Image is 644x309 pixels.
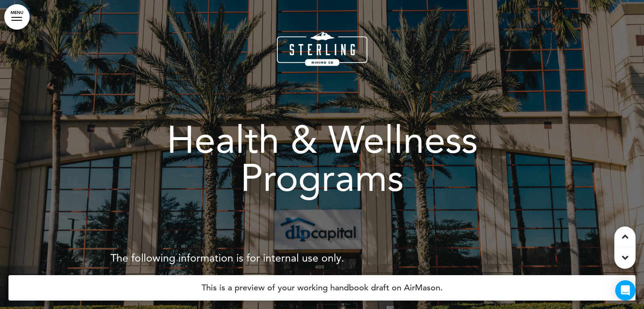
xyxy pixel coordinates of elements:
h4: This is a preview of your working handbook draft on AirMason. [8,275,636,301]
div: Open Intercom Messenger [615,280,636,301]
a: MENU [4,4,30,30]
span: Health & Wellness Programs [167,117,478,201]
img: 1462629192.png [277,32,368,66]
span: The following information is for internal use only. [111,251,344,264]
